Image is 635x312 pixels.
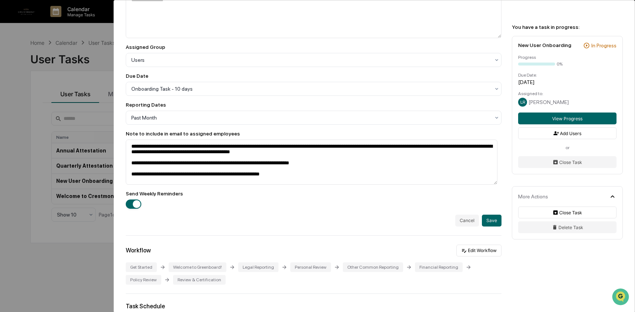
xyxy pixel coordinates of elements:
div: Personal Review [290,262,331,272]
div: 🗄️ [54,94,60,100]
div: In Progress [591,43,617,48]
span: Preclearance [15,93,48,101]
span: Data Lookup [15,107,47,115]
div: Due Date: [518,73,617,78]
div: 🔎 [7,108,13,114]
button: Cancel [455,215,479,227]
div: You have a task in progress: [512,24,623,30]
button: Start new chat [126,59,135,68]
a: 🖐️Preclearance [4,90,51,104]
span: [PERSON_NAME] [528,99,569,105]
span: LR [520,100,525,105]
iframe: Open customer support [611,288,631,308]
div: Other Common Reporting [343,262,403,272]
div: 0% [557,61,563,67]
p: How can we help? [7,16,135,27]
div: or [518,145,617,150]
a: 🔎Data Lookup [4,104,50,118]
div: We're available if you need us! [25,64,94,70]
img: 1746055101610-c473b297-6a78-478c-a979-82029cc54cd1 [7,57,21,70]
div: Reporting Dates [126,102,501,108]
div: Workflow [126,247,151,254]
div: Legal Reporting [238,262,278,272]
button: Close Task [518,207,617,218]
div: Due Date [126,73,501,79]
div: New User Onboarding [518,42,571,48]
button: Delete Task [518,221,617,233]
button: Edit Workflow [456,245,501,256]
div: Review & Certification [173,275,226,285]
div: Assigned Group [126,44,501,50]
div: Get Started [126,262,157,272]
button: Close Task [518,156,617,168]
div: More Actions [518,194,548,199]
div: Task Schedule [126,303,501,310]
div: Progress [518,55,617,60]
button: Add Users [518,127,617,139]
span: Attestations [61,93,92,101]
div: Financial Reporting [415,262,463,272]
div: Assigned to: [518,91,617,96]
a: 🗄️Attestations [51,90,95,104]
div: Policy Review [126,275,161,285]
button: Save [482,215,501,227]
div: Note to include in email to assigned employees [126,131,501,137]
div: Send Weekly Reminders [126,191,501,197]
div: Welcome to Greenboard! [169,262,226,272]
span: Pylon [74,125,89,131]
div: 🖐️ [7,94,13,100]
button: View Progress [518,113,617,124]
div: [DATE] [518,79,617,85]
a: Powered byPylon [52,125,89,131]
div: Start new chat [25,57,121,64]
